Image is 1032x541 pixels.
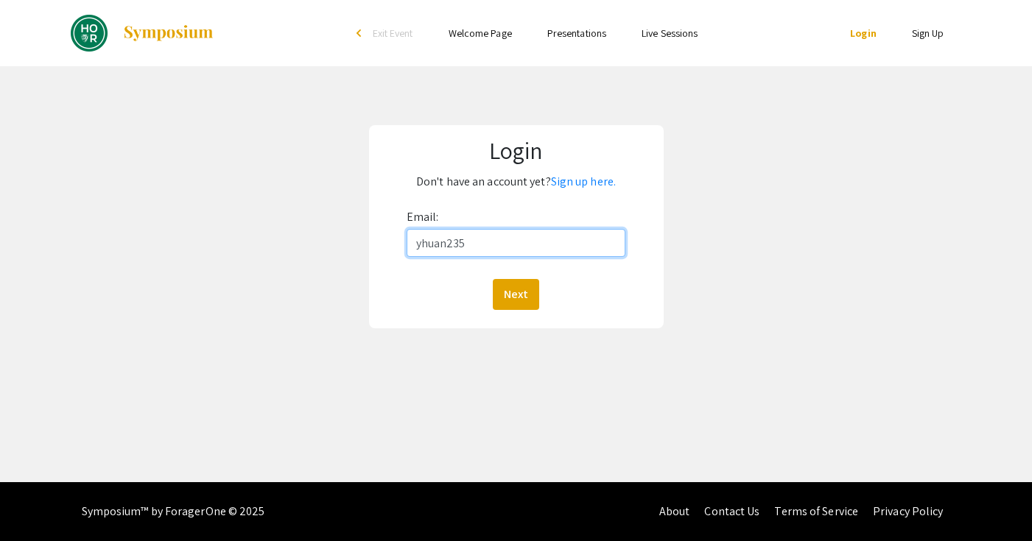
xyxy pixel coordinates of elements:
[379,136,653,164] h1: Login
[850,26,877,40] a: Login
[357,29,365,38] div: arrow_back_ios
[122,24,214,42] img: Symposium by ForagerOne
[379,170,653,194] p: Don't have an account yet?
[449,26,512,40] a: Welcome Page
[642,26,698,40] a: Live Sessions
[407,205,439,229] label: Email:
[774,503,858,519] a: Terms of Service
[71,15,214,52] a: DREAMS Spring 2025
[11,475,63,530] iframe: Chat
[373,26,413,40] span: Exit Event
[551,174,616,189] a: Sign up here.
[912,26,944,40] a: Sign Up
[71,15,108,52] img: DREAMS Spring 2025
[82,482,265,541] div: Symposium™ by ForagerOne © 2025
[659,503,690,519] a: About
[493,279,539,310] button: Next
[873,503,943,519] a: Privacy Policy
[704,503,759,519] a: Contact Us
[547,26,606,40] a: Presentations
